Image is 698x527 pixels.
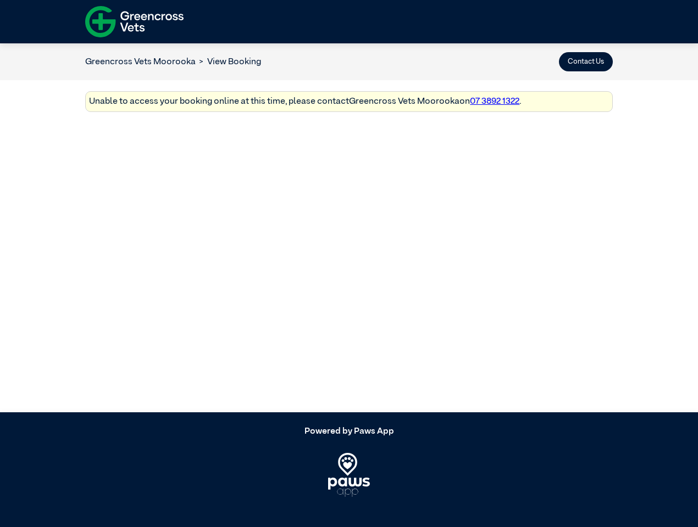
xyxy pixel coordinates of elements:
nav: breadcrumb [85,55,261,69]
img: f-logo [85,3,184,41]
h5: Powered by Paws App [85,427,613,437]
a: Greencross Vets Moorooka [85,58,196,66]
a: 07 3892 1322 [470,97,519,106]
img: PawsApp [328,453,370,497]
div: Unable to access your booking online at this time, please contact Greencross Vets Moorooka on . [85,91,613,113]
button: Contact Us [559,52,613,71]
li: View Booking [196,55,261,69]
